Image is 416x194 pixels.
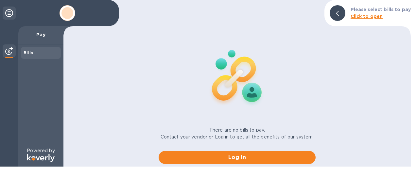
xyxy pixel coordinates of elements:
[24,50,33,55] b: Bills
[27,154,55,162] img: Logo
[351,14,383,19] b: Click to open
[24,31,58,38] p: Pay
[351,7,411,12] b: Please select bills to pay
[27,147,55,154] p: Powered by
[164,154,310,161] span: Log in
[161,127,314,140] p: There are no bills to pay. Contact your vendor or Log in to get all the benefits of our system.
[159,151,316,164] button: Log in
